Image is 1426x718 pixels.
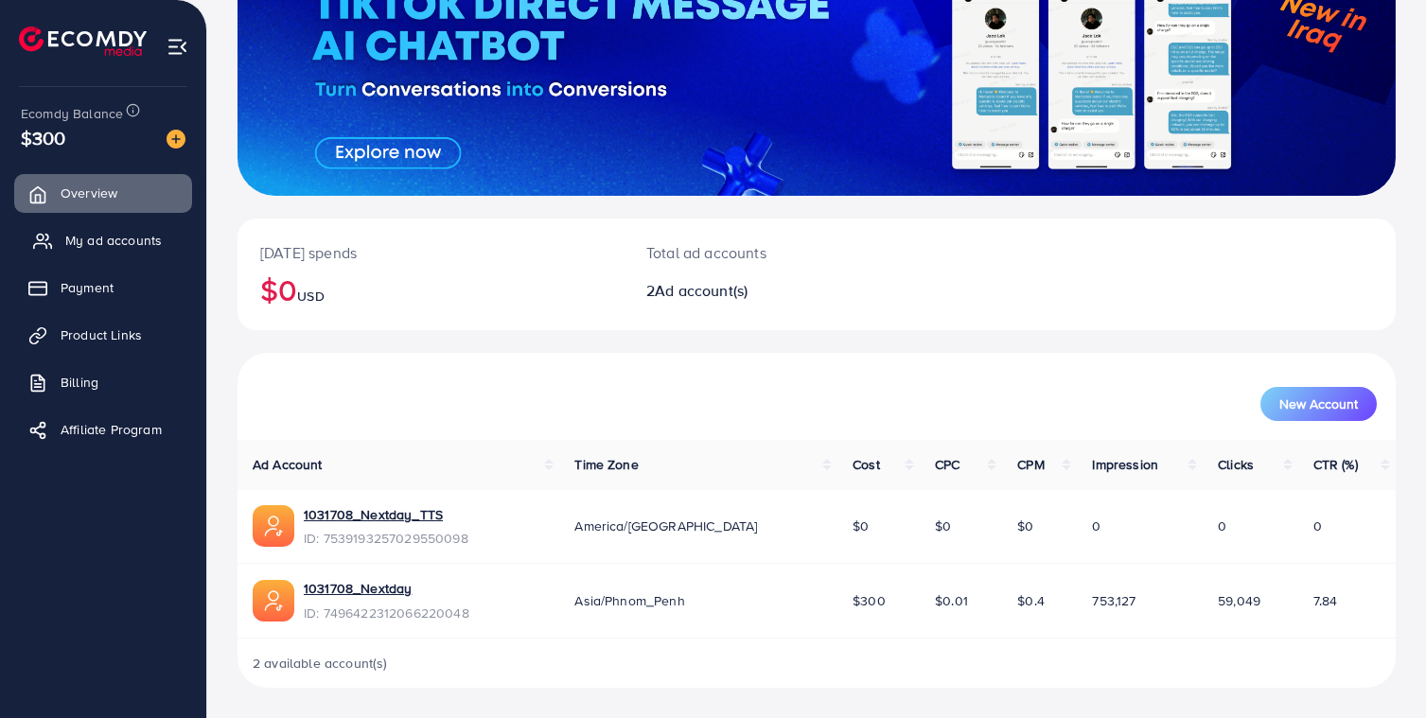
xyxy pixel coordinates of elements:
[297,287,324,306] span: USD
[1017,517,1033,535] span: $0
[14,363,192,401] a: Billing
[167,36,188,58] img: menu
[646,241,890,264] p: Total ad accounts
[167,130,185,149] img: image
[253,455,323,474] span: Ad Account
[655,280,748,301] span: Ad account(s)
[253,654,388,673] span: 2 available account(s)
[61,420,162,439] span: Affiliate Program
[65,231,162,250] span: My ad accounts
[574,455,638,474] span: Time Zone
[19,26,147,56] img: logo
[1313,591,1338,610] span: 7.84
[304,579,469,598] a: 1031708_Nextday
[14,269,192,306] a: Payment
[260,241,601,264] p: [DATE] spends
[61,325,142,344] span: Product Links
[1092,591,1136,610] span: 753,127
[61,373,98,392] span: Billing
[1218,591,1260,610] span: 59,049
[574,517,757,535] span: America/[GEOGRAPHIC_DATA]
[1346,633,1412,704] iframe: Chat
[935,455,959,474] span: CPC
[1279,397,1358,411] span: New Account
[61,184,117,202] span: Overview
[304,505,468,524] a: 1031708_Nextday_TTS
[21,104,123,123] span: Ecomdy Balance
[1092,455,1158,474] span: Impression
[1017,455,1044,474] span: CPM
[1017,591,1045,610] span: $0.4
[21,124,66,151] span: $300
[1218,455,1254,474] span: Clicks
[1313,455,1358,474] span: CTR (%)
[1313,517,1322,535] span: 0
[935,591,968,610] span: $0.01
[853,455,880,474] span: Cost
[304,604,469,622] span: ID: 7496422312066220048
[14,174,192,212] a: Overview
[574,591,684,610] span: Asia/Phnom_Penh
[853,517,869,535] span: $0
[1260,387,1377,421] button: New Account
[304,529,468,548] span: ID: 7539193257029550098
[1092,517,1100,535] span: 0
[61,278,114,297] span: Payment
[646,282,890,300] h2: 2
[935,517,951,535] span: $0
[253,505,294,547] img: ic-ads-acc.e4c84228.svg
[853,591,886,610] span: $300
[253,580,294,622] img: ic-ads-acc.e4c84228.svg
[14,221,192,259] a: My ad accounts
[1218,517,1226,535] span: 0
[14,316,192,354] a: Product Links
[260,271,601,307] h2: $0
[14,411,192,448] a: Affiliate Program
